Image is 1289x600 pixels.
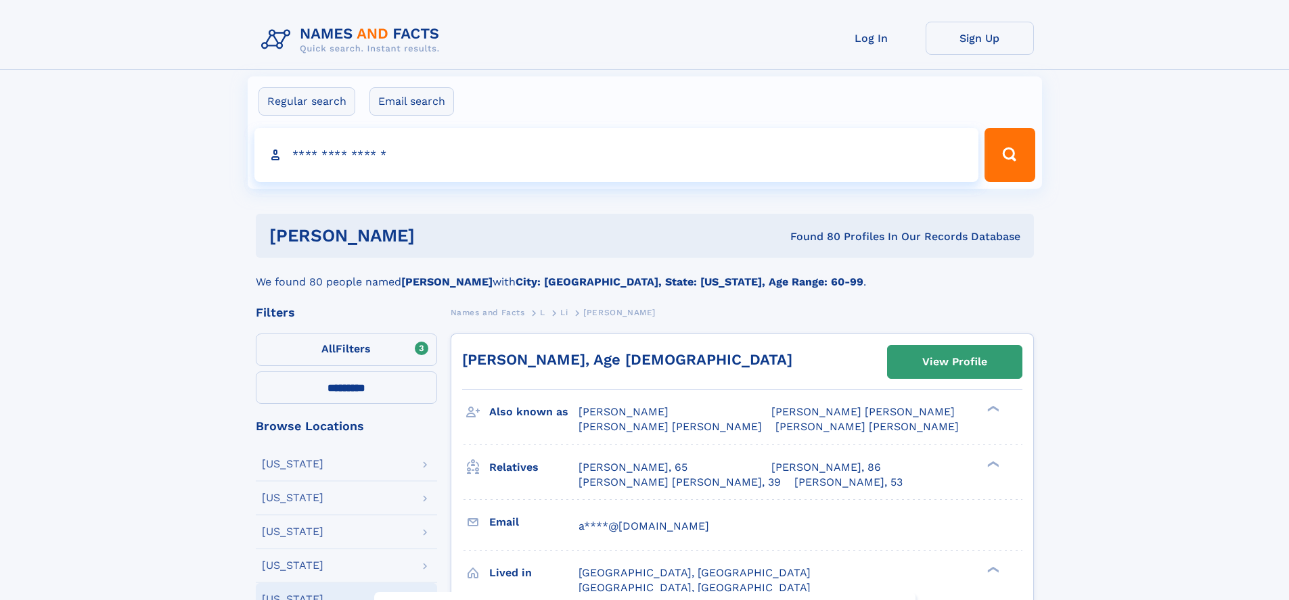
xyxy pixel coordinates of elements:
[262,560,323,571] div: [US_STATE]
[262,459,323,469] div: [US_STATE]
[258,87,355,116] label: Regular search
[579,581,811,594] span: [GEOGRAPHIC_DATA], [GEOGRAPHIC_DATA]
[462,351,792,368] a: [PERSON_NAME], Age [DEMOGRAPHIC_DATA]
[256,420,437,432] div: Browse Locations
[269,227,603,244] h1: [PERSON_NAME]
[254,128,979,182] input: search input
[489,456,579,479] h3: Relatives
[926,22,1034,55] a: Sign Up
[579,460,687,475] a: [PERSON_NAME], 65
[985,128,1035,182] button: Search Button
[540,304,545,321] a: L
[579,405,669,418] span: [PERSON_NAME]
[256,22,451,58] img: Logo Names and Facts
[984,459,1000,468] div: ❯
[560,308,568,317] span: Li
[369,87,454,116] label: Email search
[516,275,863,288] b: City: [GEOGRAPHIC_DATA], State: [US_STATE], Age Range: 60-99
[579,475,781,490] a: [PERSON_NAME] [PERSON_NAME], 39
[256,333,437,366] label: Filters
[583,308,656,317] span: [PERSON_NAME]
[401,275,493,288] b: [PERSON_NAME]
[794,475,903,490] a: [PERSON_NAME], 53
[262,492,323,503] div: [US_STATE]
[256,258,1034,290] div: We found 80 people named with .
[489,511,579,534] h3: Email
[321,342,336,355] span: All
[922,346,987,377] div: View Profile
[256,306,437,319] div: Filters
[451,304,525,321] a: Names and Facts
[579,566,811,579] span: [GEOGRAPHIC_DATA], [GEOGRAPHIC_DATA]
[984,405,1000,413] div: ❯
[579,420,762,433] span: [PERSON_NAME] [PERSON_NAME]
[775,420,959,433] span: [PERSON_NAME] [PERSON_NAME]
[560,304,568,321] a: Li
[984,565,1000,574] div: ❯
[262,526,323,537] div: [US_STATE]
[771,405,955,418] span: [PERSON_NAME] [PERSON_NAME]
[817,22,926,55] a: Log In
[888,346,1022,378] a: View Profile
[489,400,579,423] h3: Also known as
[540,308,545,317] span: L
[771,460,881,475] a: [PERSON_NAME], 86
[602,229,1020,244] div: Found 80 Profiles In Our Records Database
[489,561,579,584] h3: Lived in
